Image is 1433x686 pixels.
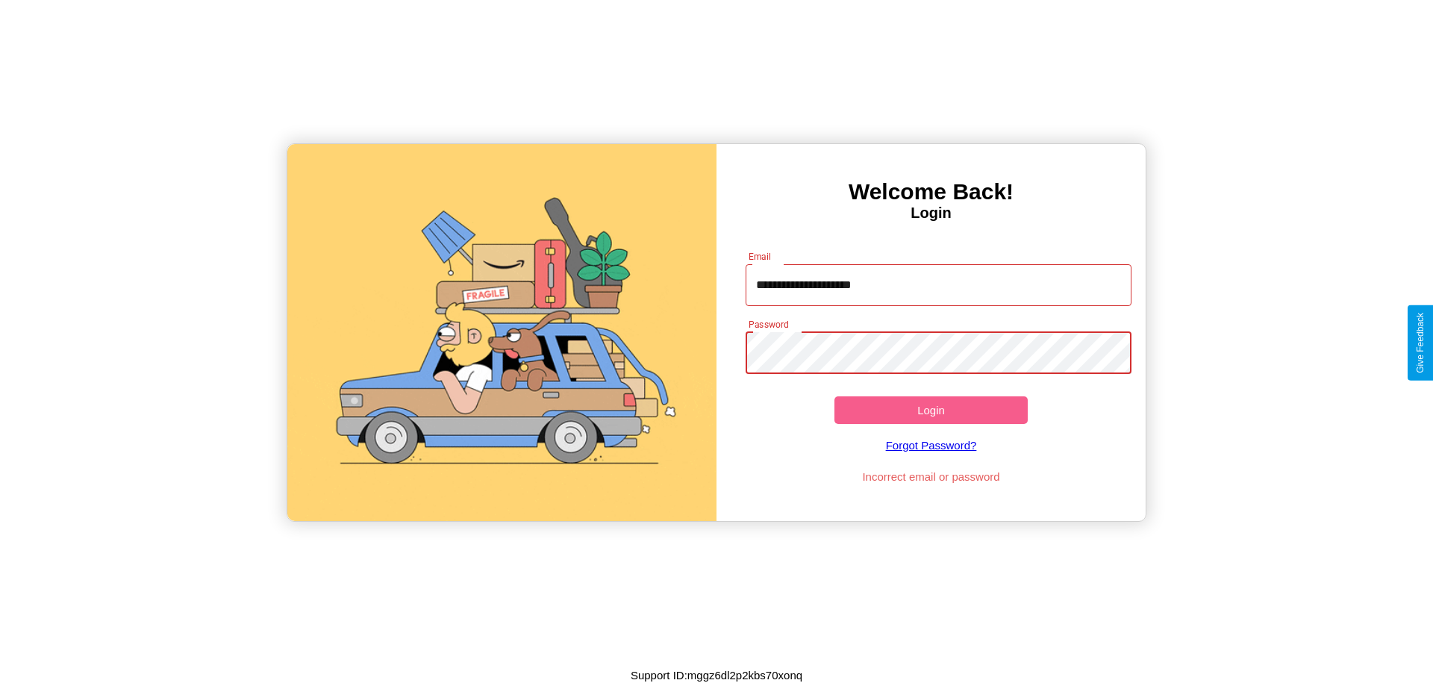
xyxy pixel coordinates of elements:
[738,467,1125,487] p: Incorrect email or password
[1415,313,1426,373] div: Give Feedback
[287,144,716,521] img: gif
[834,396,1028,424] button: Login
[716,179,1146,205] h3: Welcome Back!
[716,205,1146,222] h4: Login
[749,318,788,331] label: Password
[749,250,772,263] label: Email
[631,665,802,685] p: Support ID: mggz6dl2p2kbs70xonq
[738,424,1125,467] a: Forgot Password?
